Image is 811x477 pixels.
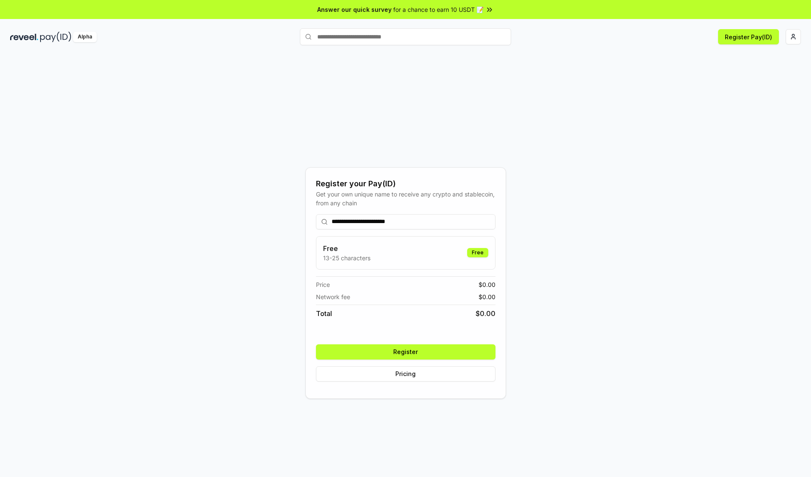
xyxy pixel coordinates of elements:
[73,32,97,42] div: Alpha
[479,292,495,301] span: $ 0.00
[316,292,350,301] span: Network fee
[323,253,370,262] p: 13-25 characters
[316,178,495,190] div: Register your Pay(ID)
[316,344,495,360] button: Register
[479,280,495,289] span: $ 0.00
[316,190,495,207] div: Get your own unique name to receive any crypto and stablecoin, from any chain
[718,29,779,44] button: Register Pay(ID)
[467,248,488,257] div: Free
[317,5,392,14] span: Answer our quick survey
[316,280,330,289] span: Price
[316,308,332,319] span: Total
[393,5,484,14] span: for a chance to earn 10 USDT 📝
[10,32,38,42] img: reveel_dark
[323,243,370,253] h3: Free
[316,366,495,382] button: Pricing
[476,308,495,319] span: $ 0.00
[40,32,71,42] img: pay_id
